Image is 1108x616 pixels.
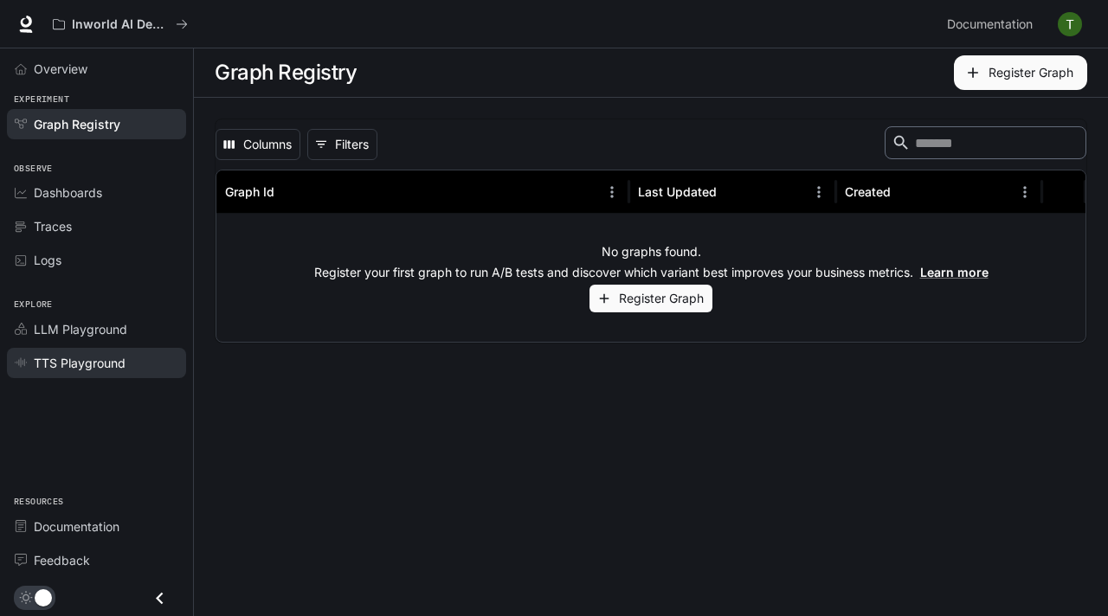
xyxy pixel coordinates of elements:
p: Inworld AI Demos [72,17,169,32]
img: User avatar [1058,12,1082,36]
a: TTS Playground [7,348,186,378]
span: Graph Registry [34,115,120,133]
p: Register your first graph to run A/B tests and discover which variant best improves your business... [314,264,989,281]
h1: Graph Registry [215,55,357,90]
a: Graph Registry [7,109,186,139]
a: Traces [7,211,186,241]
a: Dashboards [7,177,186,208]
a: Documentation [940,7,1046,42]
div: Last Updated [638,184,717,199]
a: Feedback [7,545,186,575]
span: Traces [34,217,72,235]
button: Menu [599,179,625,205]
button: Menu [806,179,832,205]
a: Overview [7,54,186,84]
p: No graphs found. [602,243,701,260]
button: Sort [892,179,918,205]
button: Sort [276,179,302,205]
a: Documentation [7,511,186,542]
a: LLM Playground [7,314,186,344]
a: Logs [7,245,186,275]
span: Documentation [947,14,1033,35]
div: Search [885,126,1086,163]
button: All workspaces [45,7,196,42]
span: Dashboards [34,183,102,202]
span: Documentation [34,517,119,536]
span: Logs [34,251,61,269]
span: Overview [34,60,87,78]
a: Learn more [920,265,989,279]
button: Sort [718,179,744,205]
button: Show filters [307,129,377,160]
span: TTS Playground [34,354,126,372]
span: Dark mode toggle [35,587,52,606]
div: Created [845,184,891,199]
button: Close drawer [140,581,179,616]
button: Register Graph [589,285,712,313]
button: Select columns [216,129,300,160]
button: Register Graph [954,55,1087,90]
button: Menu [1012,179,1038,205]
span: Feedback [34,551,90,569]
button: User avatar [1053,7,1087,42]
span: LLM Playground [34,320,127,338]
div: Graph Id [225,184,274,199]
